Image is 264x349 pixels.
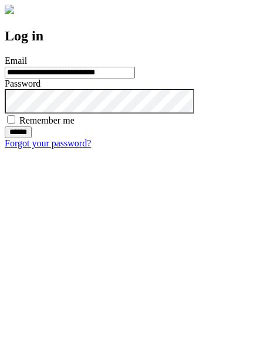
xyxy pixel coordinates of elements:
[5,78,40,88] label: Password
[5,56,27,66] label: Email
[5,5,14,14] img: logo-4e3dc11c47720685a147b03b5a06dd966a58ff35d612b21f08c02c0306f2b779.png
[5,28,259,44] h2: Log in
[19,115,75,125] label: Remember me
[5,138,91,148] a: Forgot your password?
